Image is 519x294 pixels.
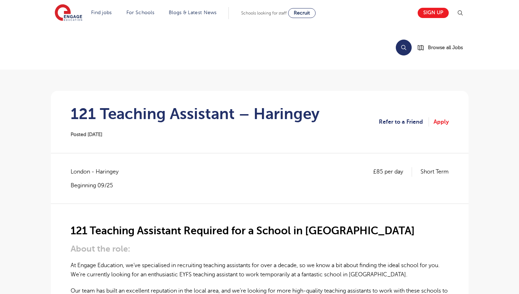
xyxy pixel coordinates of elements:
img: Engage Education [55,4,82,22]
a: Apply [434,117,449,127]
h1: 121 Teaching Assistant – Haringey [71,105,320,123]
button: Search [396,40,412,55]
span: Browse all Jobs [428,43,463,52]
a: Sign up [418,8,449,18]
p: Beginning 09/25 [71,182,126,189]
p: Short Term [420,167,449,176]
a: Blogs & Latest News [169,10,217,15]
span: Schools looking for staff [241,11,287,16]
strong: About the role: [71,244,130,254]
a: Recruit [288,8,316,18]
h2: 121 Teaching Assistant Required for a School in [GEOGRAPHIC_DATA] [71,225,449,237]
a: Find jobs [91,10,112,15]
a: Browse all Jobs [417,43,469,52]
a: For Schools [126,10,154,15]
p: £85 per day [373,167,412,176]
span: Recruit [294,10,310,16]
p: At Engage Education, we’ve specialised in recruiting teaching assistants for over a decade, so we... [71,261,449,280]
a: Refer to a Friend [379,117,429,127]
span: Posted [DATE] [71,132,102,137]
span: London - Haringey [71,167,126,176]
